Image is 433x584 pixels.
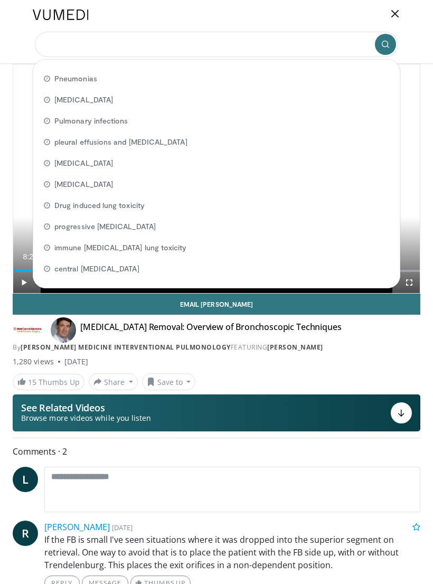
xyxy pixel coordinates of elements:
[13,467,38,492] a: L
[54,95,113,105] span: [MEDICAL_DATA]
[142,373,196,390] button: Save to
[80,322,341,338] h4: [MEDICAL_DATA] Removal: Overview of Bronchoscopic Techniques
[54,263,139,274] span: central [MEDICAL_DATA]
[54,179,113,190] span: [MEDICAL_DATA]
[33,10,89,20] img: VuMedi Logo
[21,402,151,413] p: See Related Videos
[267,343,323,352] a: [PERSON_NAME]
[21,413,151,423] span: Browse more videos while you listen
[28,377,36,387] span: 15
[399,272,420,293] button: Fullscreen
[44,521,110,533] a: [PERSON_NAME]
[13,356,54,367] span: 1,280 views
[13,343,420,352] div: By FEATURING
[89,373,138,390] button: Share
[13,394,420,431] button: See Related Videos Browse more videos while you listen
[54,158,113,168] span: [MEDICAL_DATA]
[13,445,420,458] span: Comments 2
[44,533,420,571] p: If the FB is small I've seen situations where it was dropped into the superior segment on retriev...
[54,137,187,147] span: pleural effusions and [MEDICAL_DATA]
[54,73,97,84] span: Pneumonias
[13,272,34,293] button: Play
[13,294,420,315] a: Email [PERSON_NAME]
[54,200,145,211] span: Drug induced lung toxicity
[13,322,42,338] img: Weill Cornell Medicine Interventional Pulmonology
[13,374,84,390] a: 15 Thumbs Up
[51,317,76,343] img: Avatar
[54,116,128,126] span: Pulmonary infections
[13,270,420,272] div: Progress Bar
[21,343,231,352] a: [PERSON_NAME] Medicine Interventional Pulmonology
[112,523,133,532] small: [DATE]
[54,242,186,253] span: immune [MEDICAL_DATA] lung toxicity
[54,221,156,232] span: progressive [MEDICAL_DATA]
[13,64,420,293] video-js: Video Player
[23,252,37,261] span: 8:20
[35,32,398,57] input: Search topics, interventions
[13,521,38,546] a: R
[64,356,88,367] div: [DATE]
